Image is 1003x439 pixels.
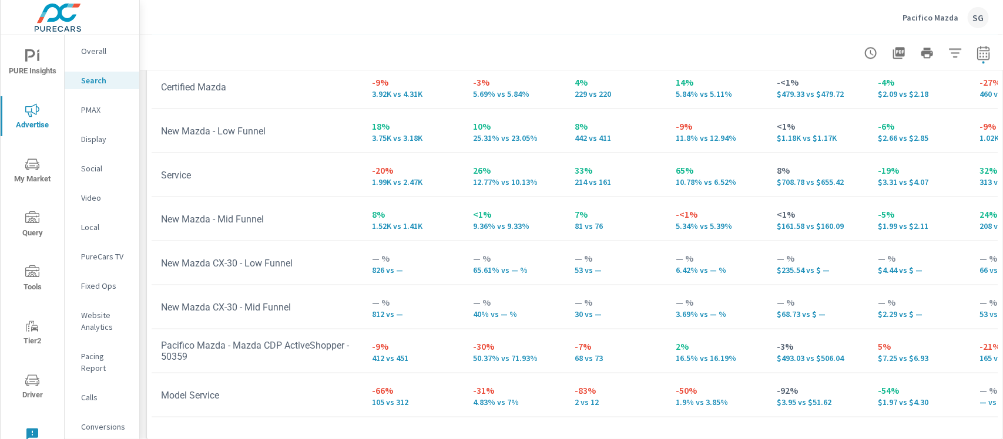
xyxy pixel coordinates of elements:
p: 7% [575,207,657,221]
p: <1% [474,207,556,221]
p: $1,176.40 vs $1,169.70 [777,133,859,143]
p: 8% [575,119,657,133]
div: PureCars TV [65,248,139,265]
span: Tier2 [4,319,61,348]
button: Select Date Range [972,41,995,65]
td: New Mazda - Low Funnel [152,116,363,146]
div: PMAX [65,101,139,119]
p: 18% [372,119,454,133]
td: New Mazda CX-30 - Mid Funnel [152,292,363,322]
td: New Mazda CX-30 - Low Funnel [152,248,363,278]
p: 214 vs 161 [575,177,657,187]
p: PureCars TV [81,251,130,262]
p: 229 vs 220 [575,89,657,99]
p: -7% [575,339,657,353]
p: 81 vs 76 [575,221,657,231]
p: $2.29 vs $ — [878,309,961,319]
p: 1.9% vs 3.85% [676,397,758,407]
p: 2 vs 12 [575,397,657,407]
p: 6.42% vs — % [676,265,758,275]
td: Model Service [152,380,363,410]
p: -3% [474,75,556,89]
p: $2.66 vs $2.85 [878,133,961,143]
p: 5.69% vs 5.84% [474,89,556,99]
p: 68 vs 73 [575,353,657,363]
p: $4.44 vs $ — [878,265,961,275]
p: $493.03 vs $506.04 [777,353,859,363]
div: Display [65,130,139,148]
p: $3.31 vs $4.07 [878,177,961,187]
p: — % [372,295,454,309]
p: 11.8% vs 12.94% [676,133,758,143]
span: Driver [4,373,61,402]
p: 50.37% vs 71.93% [474,353,556,363]
span: PURE Insights [4,49,61,78]
p: <1% [777,119,859,133]
p: — % [676,295,758,309]
p: 1,986 vs 2,469 [372,177,454,187]
p: 105 vs 312 [372,397,454,407]
p: Video [81,192,130,204]
p: $479.33 vs $479.72 [777,89,859,99]
p: -92% [777,383,859,397]
div: Local [65,218,139,236]
p: 12.77% vs 10.13% [474,177,556,187]
p: 14% [676,75,758,89]
p: $161.58 vs $160.09 [777,221,859,231]
p: — % [575,295,657,309]
p: Website Analytics [81,309,130,333]
p: — % [878,251,961,265]
p: -4% [878,75,961,89]
p: Pacifico Mazda [903,12,958,23]
div: Overall [65,42,139,60]
p: -30% [474,339,556,353]
div: Conversions [65,418,139,435]
p: 4% [575,75,657,89]
span: My Market [4,157,61,186]
div: Calls [65,389,139,406]
p: $7.25 vs $6.93 [878,353,961,363]
p: — % [474,295,556,309]
p: -3% [777,339,859,353]
p: 812 vs — [372,309,454,319]
button: Apply Filters [944,41,967,65]
p: 53 vs — [575,265,657,275]
p: $68.73 vs $ — [777,309,859,319]
p: 5% [878,339,961,353]
p: 8% [777,163,859,177]
p: 2% [676,339,758,353]
p: — % [878,295,961,309]
p: 33% [575,163,657,177]
p: 16.5% vs 16.19% [676,353,758,363]
p: Overall [81,45,130,57]
p: Search [81,75,130,86]
p: -66% [372,383,454,397]
p: -<1% [777,75,859,89]
td: New Mazda - Mid Funnel [152,204,363,234]
div: Search [65,72,139,89]
p: $708.78 vs $655.42 [777,177,859,187]
p: -5% [878,207,961,221]
p: -9% [372,339,454,353]
p: Social [81,163,130,174]
p: 65% [676,163,758,177]
p: 3,918 vs 4,308 [372,89,454,99]
p: -20% [372,163,454,177]
p: $2.09 vs $2.18 [878,89,961,99]
p: 26% [474,163,556,177]
p: 412 vs 451 [372,353,454,363]
p: -9% [372,75,454,89]
p: -9% [676,119,758,133]
p: -<1% [676,207,758,221]
div: Fixed Ops [65,277,139,295]
p: 826 vs — [372,265,454,275]
p: 25.31% vs 23.05% [474,133,556,143]
div: SG [968,7,989,28]
p: $1.99 vs $2.11 [878,221,961,231]
td: Pacifico Mazda - Mazda CDP ActiveShopper - 50359 [152,330,363,372]
p: Calls [81,391,130,403]
p: — % [575,251,657,265]
td: Certified Mazda [152,72,363,102]
p: 10.78% vs 6.52% [676,177,758,187]
p: — % [676,251,758,265]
